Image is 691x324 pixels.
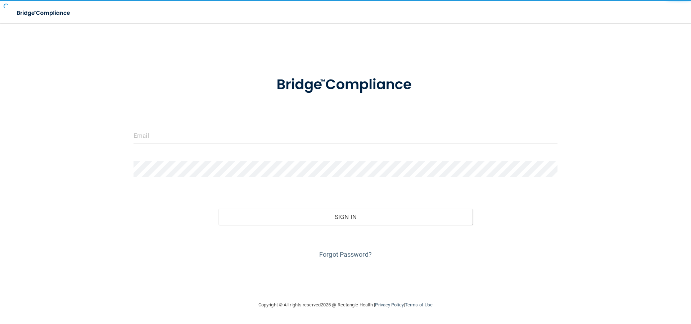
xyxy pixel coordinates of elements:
button: Sign In [218,209,473,225]
a: Privacy Policy [375,302,403,307]
img: bridge_compliance_login_screen.278c3ca4.svg [11,6,77,20]
a: Forgot Password? [319,251,372,258]
div: Copyright © All rights reserved 2025 @ Rectangle Health | | [214,293,477,316]
a: Terms of Use [405,302,433,307]
img: bridge_compliance_login_screen.278c3ca4.svg [262,66,429,104]
input: Email [134,127,557,143]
